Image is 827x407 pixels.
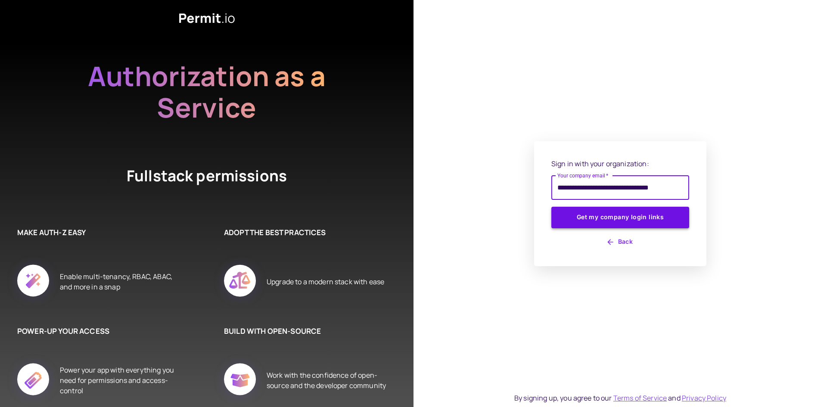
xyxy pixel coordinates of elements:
[682,393,726,403] a: Privacy Policy
[514,393,726,403] div: By signing up, you agree to our and
[60,354,181,407] div: Power your app with everything you need for permissions and access-control
[613,393,667,403] a: Terms of Service
[224,326,388,337] h6: BUILD WITH OPEN-SOURCE
[60,60,353,123] h2: Authorization as a Service
[95,165,319,193] h4: Fullstack permissions
[557,172,609,179] label: Your company email
[551,235,689,249] button: Back
[551,158,689,169] p: Sign in with your organization:
[551,207,689,228] button: Get my company login links
[267,255,384,308] div: Upgrade to a modern stack with ease
[267,354,388,407] div: Work with the confidence of open-source and the developer community
[17,227,181,238] h6: MAKE AUTH-Z EASY
[224,227,388,238] h6: ADOPT THE BEST PRACTICES
[60,255,181,308] div: Enable multi-tenancy, RBAC, ABAC, and more in a snap
[17,326,181,337] h6: POWER-UP YOUR ACCESS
